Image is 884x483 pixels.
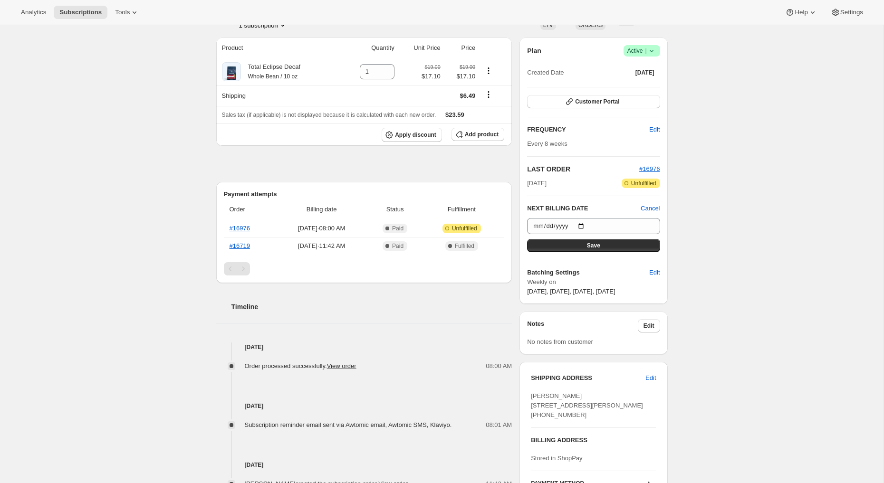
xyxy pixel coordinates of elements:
th: Product [216,38,340,58]
span: Fulfilled [455,242,474,250]
span: 08:01 AM [486,420,512,430]
span: Add product [465,131,499,138]
span: Billing date [278,205,365,214]
span: Apply discount [395,131,436,139]
button: Add product [452,128,504,141]
h3: SHIPPING ADDRESS [531,373,645,383]
small: Whole Bean / 10 oz [248,73,298,80]
span: No notes from customer [527,338,593,345]
button: Save [527,239,660,252]
span: Analytics [21,9,46,16]
button: Cancel [641,204,660,213]
button: Edit [638,319,660,332]
h3: Notes [527,319,638,332]
h2: Timeline [231,302,512,312]
span: | [645,47,646,55]
h2: NEXT BILLING DATE [527,204,641,213]
h4: [DATE] [216,342,512,352]
span: Edit [649,268,660,277]
th: Quantity [340,38,397,58]
button: Product actions [239,20,288,30]
div: Total Eclipse Decaf [241,62,301,81]
span: Unfulfilled [631,180,656,187]
button: [DATE] [630,66,660,79]
button: #16976 [639,164,660,174]
span: Settings [840,9,863,16]
h4: [DATE] [216,401,512,411]
a: #16976 [230,225,250,232]
span: [DATE] [527,179,547,188]
span: [DATE], [DATE], [DATE], [DATE] [527,288,615,295]
nav: Pagination [224,262,505,275]
span: Active [627,46,656,56]
span: Customer Portal [575,98,619,105]
button: Customer Portal [527,95,660,108]
span: [DATE] · 08:00 AM [278,224,365,233]
span: 08:00 AM [486,361,512,371]
h4: [DATE] [216,460,512,470]
span: Subscription reminder email sent via Awtomic email, Awtomic SMS, Klaviyo. [245,421,452,428]
th: Order [224,199,275,220]
a: #16976 [639,165,660,172]
span: Subscriptions [59,9,102,16]
small: $19.00 [425,64,441,70]
span: ORDERS [578,22,603,28]
span: Sales tax (if applicable) is not displayed because it is calculated with each new order. [222,112,436,118]
span: $17.10 [422,72,441,81]
button: Apply discount [382,128,442,142]
button: Edit [640,370,662,386]
button: Tools [109,6,145,19]
h6: Batching Settings [527,268,649,277]
th: Shipping [216,85,340,106]
button: Product actions [481,66,496,76]
span: Edit [645,373,656,383]
button: Subscriptions [54,6,107,19]
span: Edit [644,322,654,330]
span: $17.10 [446,72,475,81]
span: Unfulfilled [452,225,477,232]
span: [PERSON_NAME] [STREET_ADDRESS][PERSON_NAME] [PHONE_NUMBER] [531,392,643,418]
h2: FREQUENCY [527,125,649,134]
span: Weekly on [527,277,660,287]
span: LTV [543,22,553,28]
h2: Payment attempts [224,189,505,199]
span: [DATE] [635,69,654,76]
span: Status [371,205,419,214]
button: Settings [825,6,869,19]
span: [DATE] · 11:42 AM [278,241,365,251]
th: Price [443,38,478,58]
h2: Plan [527,46,541,56]
button: Analytics [15,6,52,19]
a: View order [327,362,356,369]
h3: BILLING ADDRESS [531,436,656,445]
span: Every 8 weeks [527,140,567,147]
span: Fulfillment [424,205,499,214]
button: Edit [644,122,665,137]
span: $23.59 [445,111,464,118]
a: #16719 [230,242,250,249]
button: Help [779,6,823,19]
span: Paid [392,242,404,250]
span: $6.49 [460,92,476,99]
span: Save [587,242,600,249]
h2: LAST ORDER [527,164,639,174]
span: Tools [115,9,130,16]
span: Edit [649,125,660,134]
span: Created Date [527,68,564,77]
small: $19.00 [460,64,475,70]
th: Unit Price [397,38,443,58]
span: Order processed successfully. [245,362,356,369]
span: Help [795,9,807,16]
span: Paid [392,225,404,232]
span: Stored in ShopPay [531,455,582,462]
img: product img [222,62,241,81]
button: Shipping actions [481,89,496,100]
button: Edit [644,265,665,280]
